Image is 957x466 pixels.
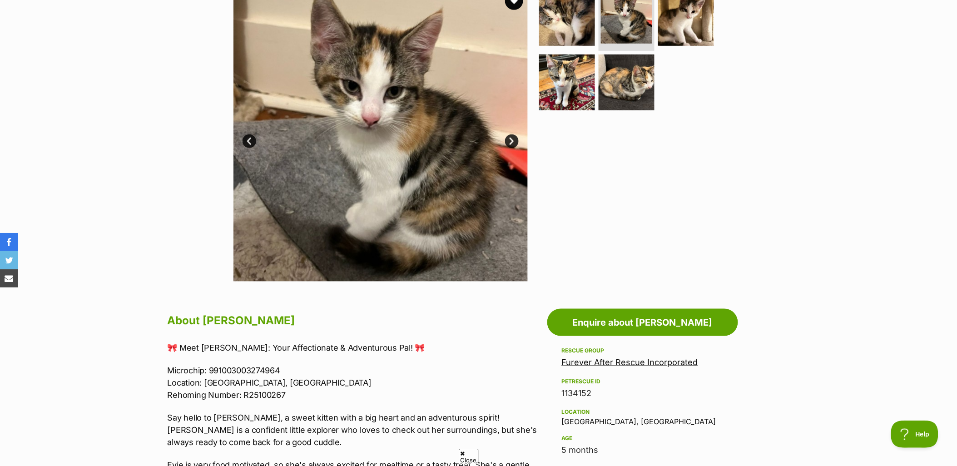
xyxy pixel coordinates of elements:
[168,311,543,331] h2: About [PERSON_NAME]
[562,407,724,426] div: [GEOGRAPHIC_DATA], [GEOGRAPHIC_DATA]
[562,378,724,385] div: PetRescue ID
[562,357,698,367] a: Furever After Rescue Incorporated
[459,449,479,465] span: Close
[505,134,519,148] a: Next
[562,387,724,400] div: 1134152
[891,421,939,448] iframe: Help Scout Beacon - Open
[562,409,724,416] div: Location
[562,435,724,442] div: Age
[539,55,595,110] img: Photo of Evie
[599,55,655,110] img: Photo of Evie
[562,347,724,354] div: Rescue group
[562,444,724,457] div: 5 months
[243,134,256,148] a: Prev
[168,342,543,354] p: 🎀 Meet [PERSON_NAME]: Your Affectionate & Adventurous Pal! 🎀
[168,412,543,449] p: Say hello to [PERSON_NAME], a sweet kitten with a big heart and an adventurous spirit! [PERSON_NA...
[547,309,738,336] a: Enquire about [PERSON_NAME]
[168,364,543,401] p: Microchip: 991003003274964 Location: [GEOGRAPHIC_DATA], [GEOGRAPHIC_DATA] Rehoming Number: R25100267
